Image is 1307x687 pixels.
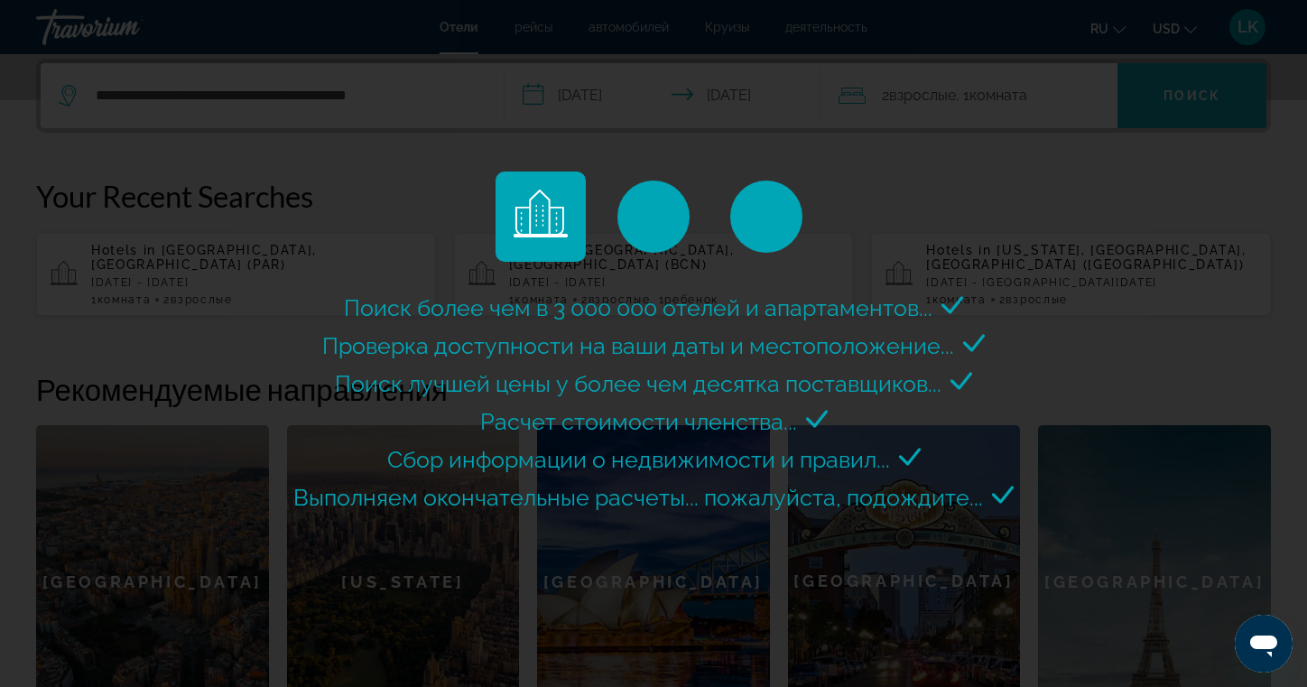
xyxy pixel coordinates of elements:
[344,294,932,321] span: Поиск более чем в 3 000 000 отелей и апартаментов...
[1235,615,1293,673] iframe: Кнопка запуска окна обмена сообщениями
[293,484,983,511] span: Выполняем окончательные расчеты... пожалуйста, подождите...
[480,408,797,435] span: Расчет стоимости членства...
[387,446,890,473] span: Сбор информации о недвижимости и правил...
[322,332,954,359] span: Проверка доступности на ваши даты и местоположение...
[335,370,941,397] span: Поиск лучшей цены у более чем десятка поставщиков...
